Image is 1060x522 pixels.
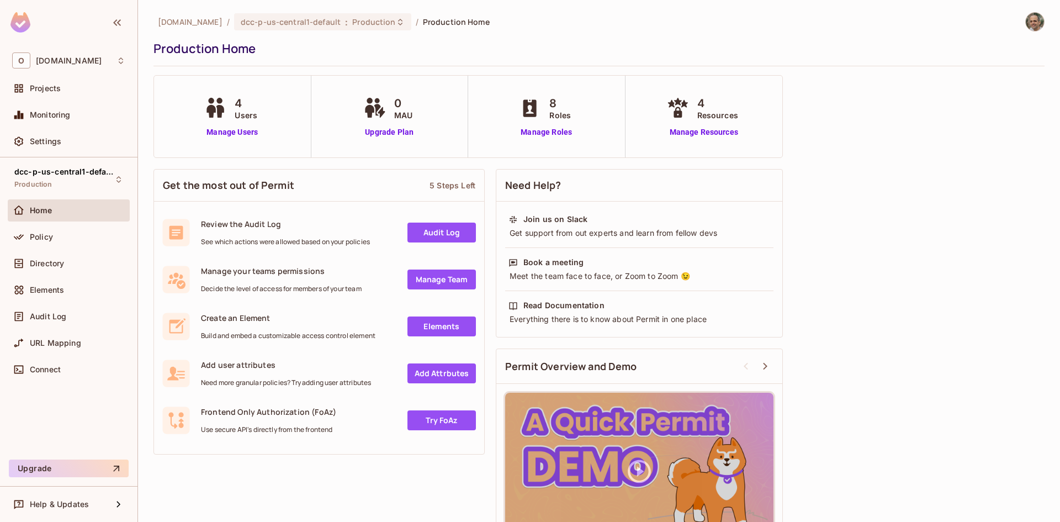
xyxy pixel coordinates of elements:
[201,266,362,276] span: Manage your teams permissions
[30,206,52,215] span: Home
[235,109,257,121] span: Users
[30,286,64,294] span: Elements
[163,178,294,192] span: Get the most out of Permit
[352,17,395,27] span: Production
[549,109,571,121] span: Roles
[14,167,114,176] span: dcc-p-us-central1-default
[241,17,341,27] span: dcc-p-us-central1-default
[30,500,89,509] span: Help & Updates
[1026,13,1044,31] img: Alon Yair
[549,95,571,112] span: 8
[394,95,412,112] span: 0
[344,18,348,27] span: :
[201,313,375,323] span: Create an Element
[153,40,1039,57] div: Production Home
[407,223,476,242] a: Audit Log
[30,110,71,119] span: Monitoring
[30,259,64,268] span: Directory
[30,312,66,321] span: Audit Log
[423,17,490,27] span: Production Home
[361,126,418,138] a: Upgrade Plan
[523,300,605,311] div: Read Documentation
[201,284,362,293] span: Decide the level of access for members of your team
[201,238,370,246] span: See which actions were allowed based on your policies
[407,410,476,430] a: Try FoAz
[516,126,576,138] a: Manage Roles
[12,52,30,68] span: O
[201,331,375,340] span: Build and embed a customizable access control element
[394,109,412,121] span: MAU
[407,363,476,383] a: Add Attrbutes
[30,339,81,347] span: URL Mapping
[508,314,770,325] div: Everything there is to know about Permit in one place
[697,95,738,112] span: 4
[201,219,370,229] span: Review the Audit Log
[158,17,222,27] span: the active workspace
[508,228,770,239] div: Get support from out experts and learn from fellow devs
[30,233,53,241] span: Policy
[407,317,476,336] a: Elements
[407,270,476,289] a: Manage Team
[227,17,230,27] li: /
[10,12,30,33] img: SReyMgAAAABJRU5ErkJggg==
[201,378,371,387] span: Need more granular policies? Try adding user attributes
[30,365,61,374] span: Connect
[202,126,263,138] a: Manage Users
[30,137,61,146] span: Settings
[9,460,129,477] button: Upgrade
[697,109,738,121] span: Resources
[664,126,744,138] a: Manage Resources
[201,407,336,417] span: Frontend Only Authorization (FoAz)
[30,84,61,93] span: Projects
[505,178,561,192] span: Need Help?
[523,257,584,268] div: Book a meeting
[14,180,52,189] span: Production
[505,360,637,373] span: Permit Overview and Demo
[416,17,418,27] li: /
[201,360,371,370] span: Add user attributes
[201,425,336,434] span: Use secure API's directly from the frontend
[430,180,475,191] div: 5 Steps Left
[36,56,102,65] span: Workspace: onvego.com
[235,95,257,112] span: 4
[508,271,770,282] div: Meet the team face to face, or Zoom to Zoom 😉
[523,214,587,225] div: Join us on Slack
